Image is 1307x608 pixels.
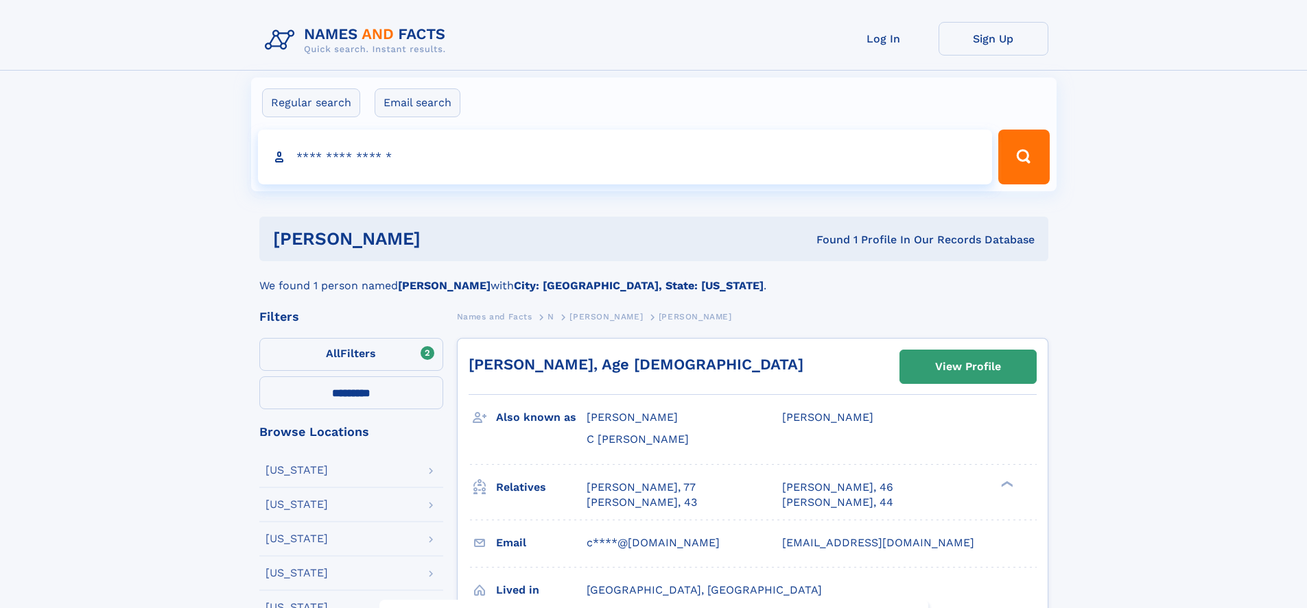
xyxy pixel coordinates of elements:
[782,411,873,424] span: [PERSON_NAME]
[398,279,491,292] b: [PERSON_NAME]
[587,583,822,596] span: [GEOGRAPHIC_DATA], [GEOGRAPHIC_DATA]
[587,495,697,510] a: [PERSON_NAME], 43
[618,232,1035,247] div: Found 1 Profile In Our Records Database
[547,308,554,325] a: N
[326,347,340,360] span: All
[829,22,939,56] a: Log In
[935,351,1001,382] div: View Profile
[259,426,443,438] div: Browse Locations
[569,308,643,325] a: [PERSON_NAME]
[782,480,893,495] a: [PERSON_NAME], 46
[258,130,993,184] input: search input
[266,499,328,510] div: [US_STATE]
[998,130,1049,184] button: Search Button
[259,22,457,59] img: Logo Names and Facts
[266,533,328,544] div: [US_STATE]
[259,261,1048,294] div: We found 1 person named with .
[782,536,974,549] span: [EMAIL_ADDRESS][DOMAIN_NAME]
[259,338,443,371] label: Filters
[587,411,678,424] span: [PERSON_NAME]
[496,579,587,602] h3: Lived in
[262,88,360,117] label: Regular search
[266,568,328,579] div: [US_STATE]
[496,476,587,499] h3: Relatives
[569,312,643,321] span: [PERSON_NAME]
[273,230,619,247] h1: [PERSON_NAME]
[457,308,532,325] a: Names and Facts
[900,350,1036,383] a: View Profile
[469,356,803,373] a: [PERSON_NAME], Age [DEMOGRAPHIC_DATA]
[375,88,460,117] label: Email search
[514,279,764,292] b: City: [GEOGRAPHIC_DATA], State: [US_STATE]
[998,479,1014,488] div: ❯
[496,406,587,429] h3: Also known as
[659,312,732,321] span: [PERSON_NAME]
[939,22,1048,56] a: Sign Up
[547,312,554,321] span: N
[266,465,328,476] div: [US_STATE]
[259,311,443,323] div: Filters
[782,495,893,510] a: [PERSON_NAME], 44
[587,480,696,495] a: [PERSON_NAME], 77
[496,531,587,555] h3: Email
[587,433,689,446] span: C [PERSON_NAME]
